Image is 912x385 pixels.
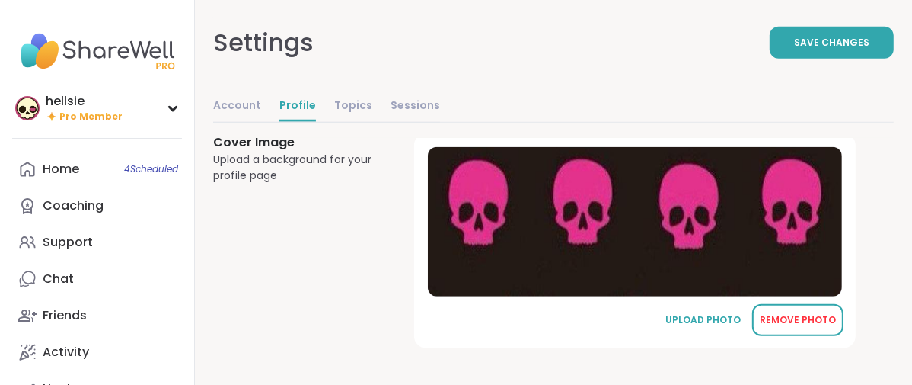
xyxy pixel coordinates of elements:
[12,297,182,334] a: Friends
[213,24,314,61] div: Settings
[658,304,749,336] button: UPLOAD PHOTO
[46,93,123,110] div: hellsie
[752,304,843,336] button: REMOVE PHOTO
[43,197,104,214] div: Coaching
[213,133,378,152] h3: Cover Image
[12,261,182,297] a: Chat
[124,163,178,175] span: 4 Scheduled
[391,91,440,122] a: Sessions
[665,313,741,327] div: UPLOAD PHOTO
[213,91,261,122] a: Account
[794,36,869,50] span: Save Changes
[43,344,89,361] div: Activity
[12,151,182,188] a: Home4Scheduled
[43,234,93,251] div: Support
[43,161,79,178] div: Home
[59,111,123,124] span: Pro Member
[279,91,316,122] a: Profile
[334,91,372,122] a: Topics
[12,188,182,224] a: Coaching
[15,96,40,120] img: hellsie
[43,271,74,287] div: Chat
[12,24,182,78] img: ShareWell Nav Logo
[12,334,182,371] a: Activity
[213,152,378,184] div: Upload a background for your profile page
[12,224,182,261] a: Support
[770,27,894,59] button: Save Changes
[43,307,87,324] div: Friends
[760,313,836,327] div: REMOVE PHOTO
